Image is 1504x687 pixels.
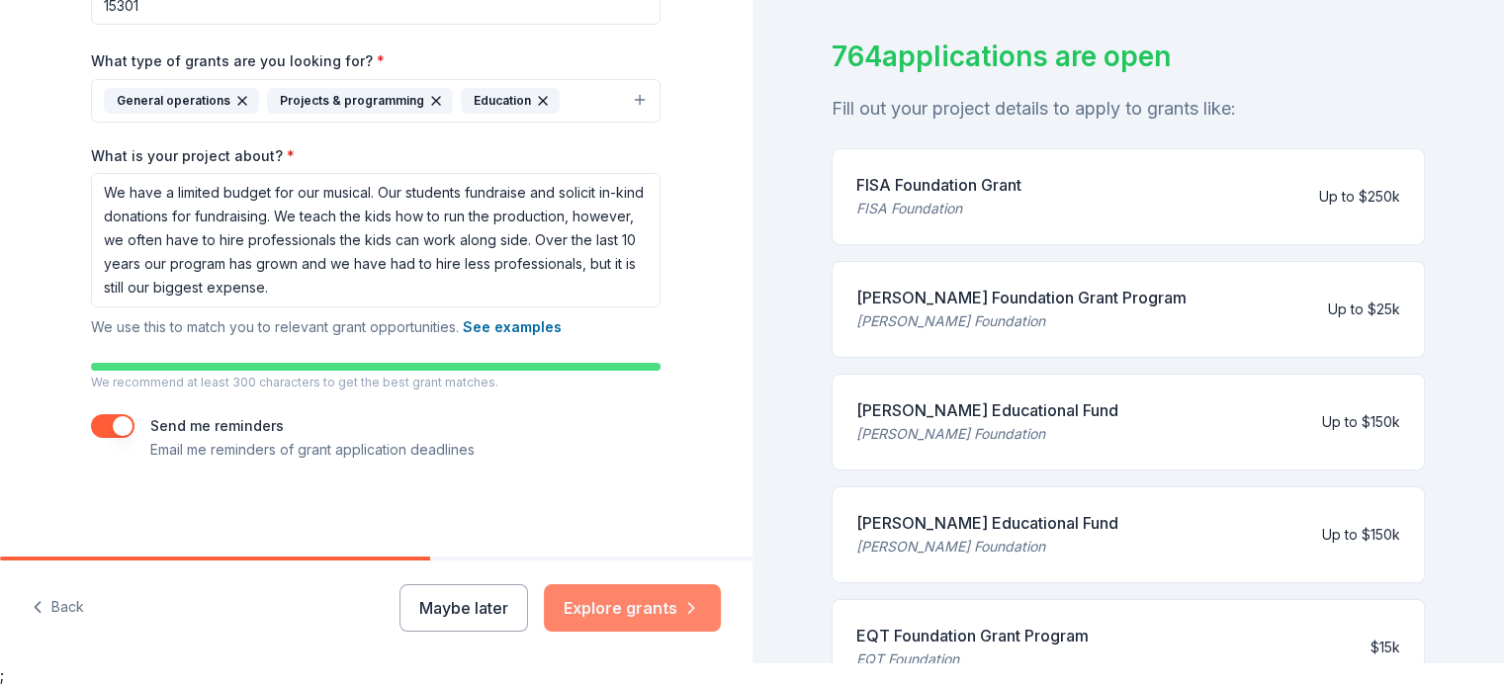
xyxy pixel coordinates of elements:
label: What type of grants are you looking for? [91,51,385,71]
button: See examples [463,315,562,339]
label: Send me reminders [150,417,284,434]
textarea: We have a limited budget for our musical. Our students fundraise and solicit in-kind donations fo... [91,173,661,307]
div: Projects & programming [267,88,453,114]
p: We recommend at least 300 characters to get the best grant matches. [91,375,661,390]
div: [PERSON_NAME] Foundation Grant Program [856,286,1187,309]
button: General operationsProjects & programmingEducation [91,79,661,123]
button: Maybe later [399,584,528,632]
label: What is your project about? [91,146,295,166]
div: [PERSON_NAME] Foundation [856,422,1118,446]
button: Explore grants [544,584,721,632]
span: We use this to match you to relevant grant opportunities. [91,318,562,335]
div: EQT Foundation [856,647,1089,671]
div: 764 applications are open [832,36,1426,77]
div: Up to $150k [1322,523,1400,547]
button: Back [32,587,84,629]
div: Up to $25k [1328,298,1400,321]
div: [PERSON_NAME] Foundation [856,535,1118,558]
div: [PERSON_NAME] Educational Fund [856,398,1118,422]
div: Education [461,88,560,114]
div: EQT Foundation Grant Program [856,624,1089,647]
div: [PERSON_NAME] Educational Fund [856,511,1118,535]
div: Up to $150k [1322,410,1400,434]
div: $15k [1371,636,1400,659]
div: General operations [104,88,259,114]
p: Email me reminders of grant application deadlines [150,438,475,462]
div: Up to $250k [1319,185,1400,209]
div: [PERSON_NAME] Foundation [856,309,1187,333]
div: FISA Foundation [856,197,1021,220]
div: Fill out your project details to apply to grants like: [832,93,1426,125]
div: FISA Foundation Grant [856,173,1021,197]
